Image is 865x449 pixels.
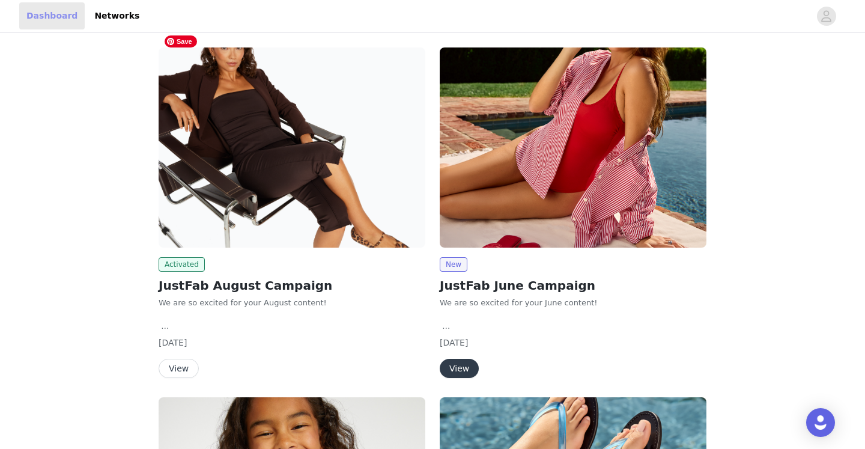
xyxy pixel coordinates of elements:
h2: JustFab June Campaign [440,276,706,295]
a: View [440,364,479,373]
span: [DATE] [440,338,468,347]
span: [DATE] [159,338,187,347]
img: JustFab [159,47,425,248]
button: View [440,359,479,378]
h2: JustFab August Campaign [159,276,425,295]
p: We are so excited for your August content! [159,297,425,309]
div: Open Intercom Messenger [806,408,835,437]
a: Networks [87,2,147,29]
div: avatar [821,7,832,26]
span: Save [165,35,197,47]
p: We are so excited for your June content! [440,297,706,309]
button: View [159,359,199,378]
span: New [440,257,467,272]
a: View [159,364,199,373]
span: Activated [159,257,205,272]
img: JustFab [440,47,706,248]
a: Dashboard [19,2,85,29]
